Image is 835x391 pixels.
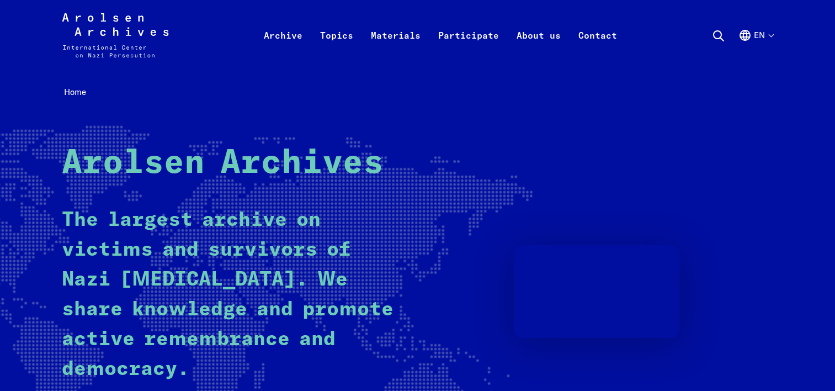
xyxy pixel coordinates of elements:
[62,205,398,384] p: The largest archive on victims and survivors of Nazi [MEDICAL_DATA]. We share knowledge and promo...
[508,27,570,71] a: About us
[429,27,508,71] a: Participate
[62,84,773,101] nav: Breadcrumb
[64,87,86,97] span: Home
[62,147,384,180] strong: Arolsen Archives
[255,27,311,71] a: Archive
[570,27,626,71] a: Contact
[255,13,626,57] nav: Primary
[738,29,773,68] button: English, language selection
[362,27,429,71] a: Materials
[311,27,362,71] a: Topics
